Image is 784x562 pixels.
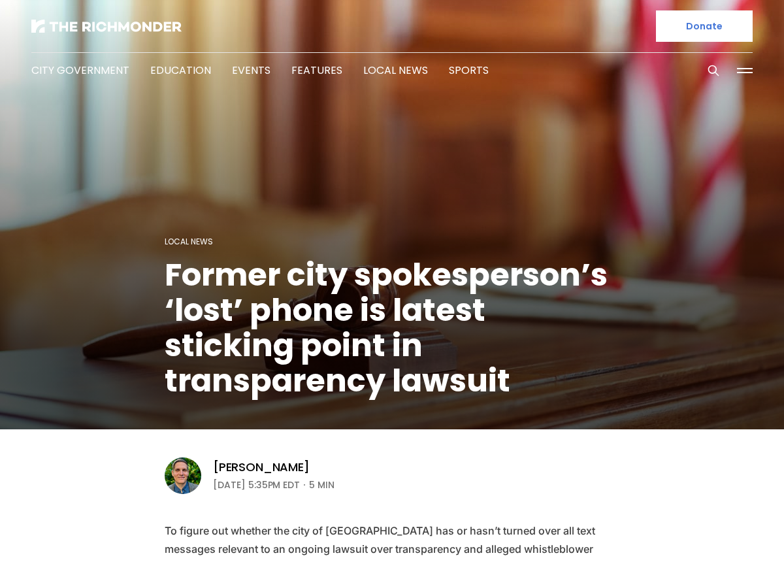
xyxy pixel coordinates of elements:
[363,63,428,78] a: Local News
[165,457,201,494] img: Graham Moomaw
[31,63,129,78] a: City Government
[165,236,213,247] a: Local News
[309,477,335,493] span: 5 min
[213,477,300,493] time: [DATE] 5:35PM EDT
[656,10,753,42] a: Donate
[449,63,489,78] a: Sports
[31,20,182,33] img: The Richmonder
[232,63,270,78] a: Events
[213,459,310,475] a: [PERSON_NAME]
[704,61,723,80] button: Search this site
[165,257,619,399] h1: Former city spokesperson’s ‘lost’ phone is latest sticking point in transparency lawsuit
[150,63,211,78] a: Education
[291,63,342,78] a: Features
